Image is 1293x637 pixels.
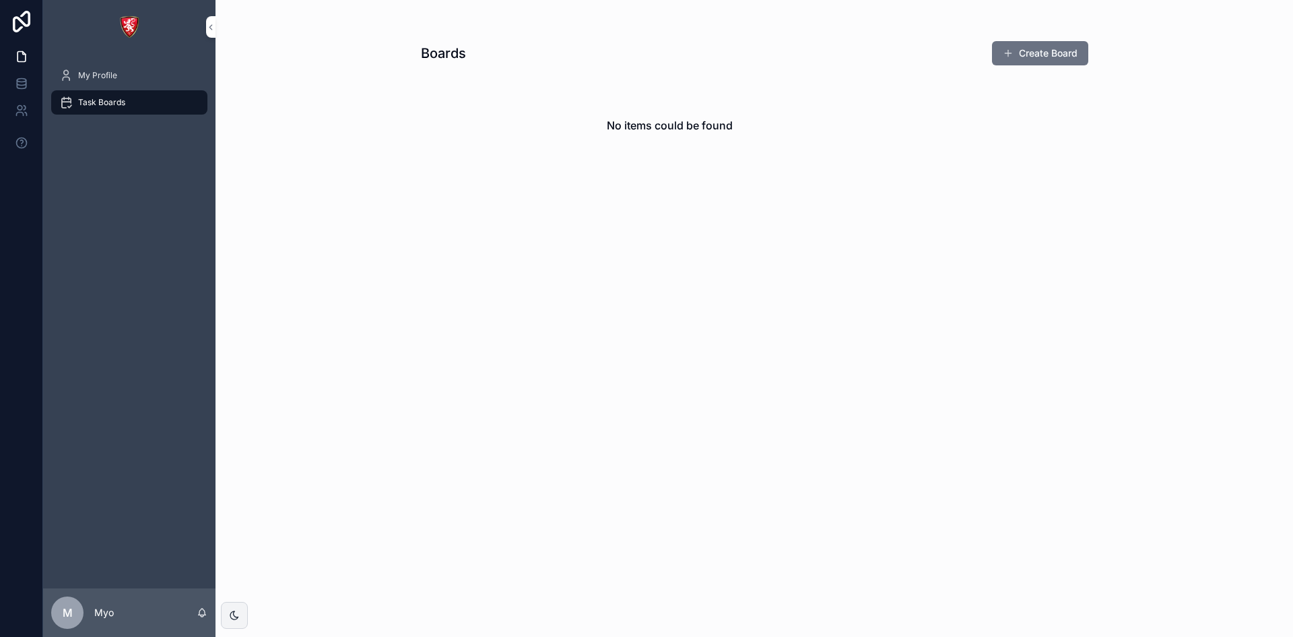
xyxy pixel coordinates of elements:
[63,605,73,621] span: M
[421,44,466,63] h1: Boards
[119,16,140,38] img: App logo
[51,63,207,88] a: My Profile
[992,41,1088,65] button: Create Board
[51,90,207,115] a: Task Boards
[78,97,125,108] span: Task Boards
[43,54,215,132] div: scrollable content
[94,606,114,619] p: Myo
[607,117,733,133] h2: No items could be found
[78,70,117,81] span: My Profile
